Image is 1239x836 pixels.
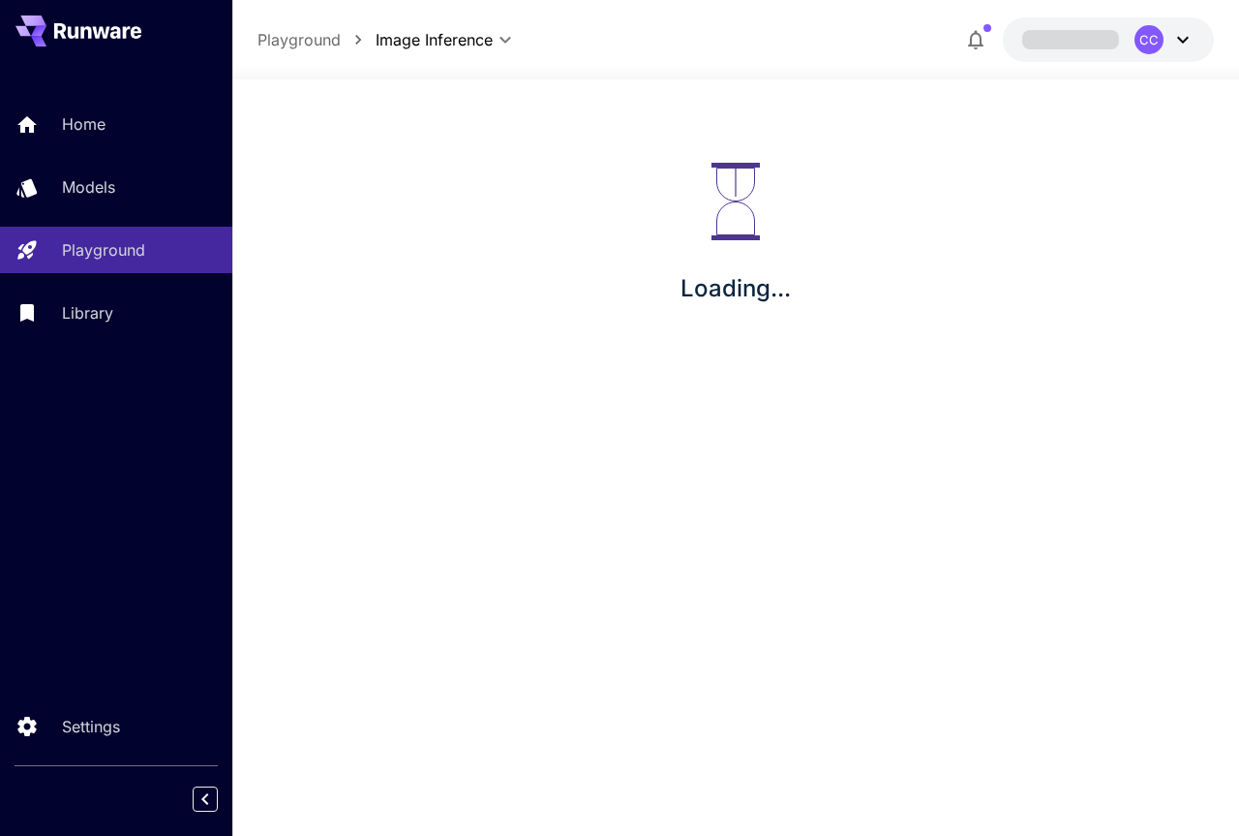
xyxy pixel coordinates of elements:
[1003,17,1214,62] button: CC
[193,787,218,812] button: Collapse sidebar
[62,301,113,325] p: Library
[62,175,115,199] p: Models
[1134,25,1163,54] div: CC
[62,112,106,136] p: Home
[680,271,791,306] p: Loading...
[257,28,376,51] nav: breadcrumb
[62,238,145,262] p: Playground
[207,782,232,817] div: Collapse sidebar
[62,715,120,738] p: Settings
[257,28,341,51] a: Playground
[376,28,493,51] span: Image Inference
